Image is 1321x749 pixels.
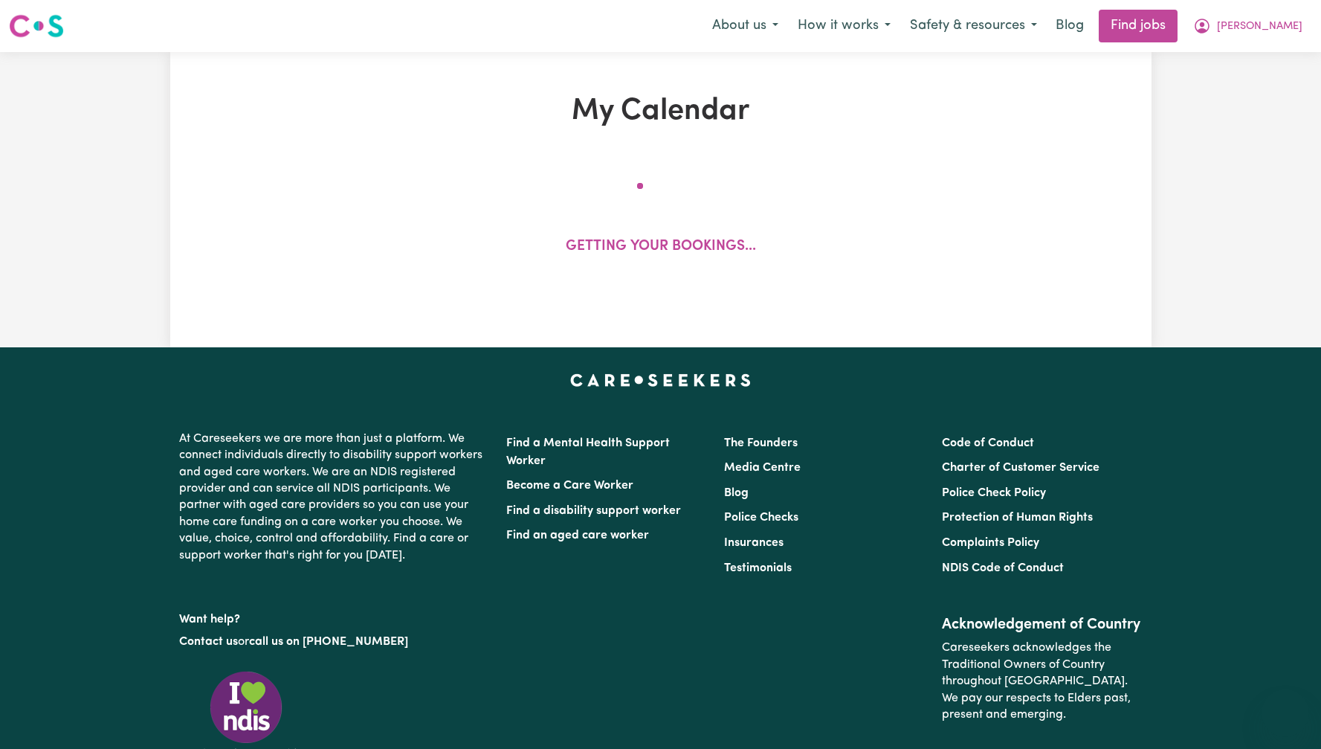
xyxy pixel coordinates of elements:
button: About us [703,10,788,42]
a: Careseekers home page [570,374,751,386]
iframe: Button to launch messaging window [1262,689,1309,737]
img: Careseekers logo [9,13,64,39]
a: call us on [PHONE_NUMBER] [249,636,408,648]
a: The Founders [724,437,798,449]
a: Media Centre [724,462,801,474]
a: Police Check Policy [942,487,1046,499]
h1: My Calendar [261,94,1061,129]
a: Complaints Policy [942,537,1039,549]
a: Insurances [724,537,784,549]
a: Protection of Human Rights [942,512,1093,524]
a: Find a disability support worker [506,505,681,517]
a: Become a Care Worker [506,480,633,492]
p: or [179,628,488,656]
a: Find an aged care worker [506,530,649,541]
button: Safety & resources [900,10,1047,42]
p: Want help? [179,605,488,628]
a: Blog [1047,10,1093,42]
a: Find jobs [1099,10,1178,42]
button: My Account [1183,10,1312,42]
a: Blog [724,487,749,499]
button: How it works [788,10,900,42]
p: Careseekers acknowledges the Traditional Owners of Country throughout [GEOGRAPHIC_DATA]. We pay o... [942,634,1142,729]
a: Find a Mental Health Support Worker [506,437,670,467]
p: At Careseekers we are more than just a platform. We connect individuals directly to disability su... [179,425,488,570]
span: [PERSON_NAME] [1217,19,1302,35]
a: Code of Conduct [942,437,1034,449]
h2: Acknowledgement of Country [942,616,1142,634]
a: Testimonials [724,562,792,574]
a: NDIS Code of Conduct [942,562,1064,574]
a: Careseekers logo [9,9,64,43]
a: Charter of Customer Service [942,462,1099,474]
a: Police Checks [724,512,798,524]
a: Contact us [179,636,238,648]
p: Getting your bookings... [566,237,756,258]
